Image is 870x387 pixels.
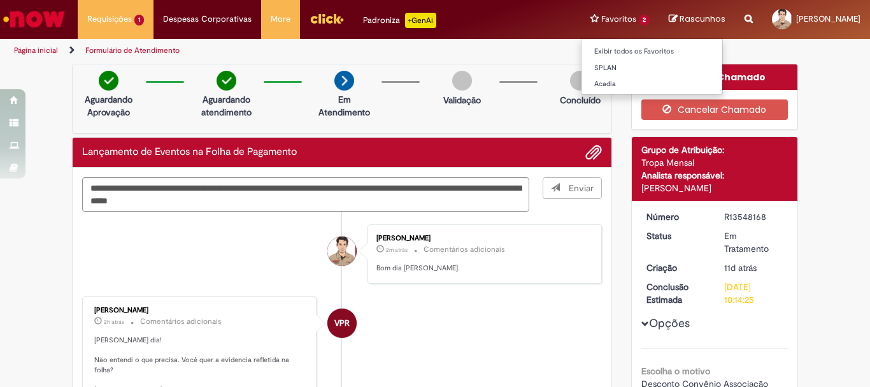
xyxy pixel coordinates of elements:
[443,94,481,106] p: Validação
[10,39,571,62] ul: Trilhas de página
[104,318,124,326] span: 2h atrás
[85,45,180,55] a: Formulário de Atendimento
[669,13,725,26] a: Rascunhos
[641,182,788,194] div: [PERSON_NAME]
[639,15,650,26] span: 2
[585,144,602,161] button: Adicionar anexos
[140,316,222,327] small: Comentários adicionais
[82,147,297,158] h2: Lançamento de Eventos na Folha de Pagamento Histórico de tíquete
[327,309,357,338] div: Vanessa Paiva Ribeiro
[581,61,722,75] a: SPLAN
[386,246,408,254] span: 2m atrás
[452,71,472,91] img: img-circle-grey.png
[724,262,757,274] span: 11d atrás
[601,13,636,26] span: Favoritos
[724,262,757,274] time: 18/09/2025 16:21:15
[104,318,124,326] time: 29/09/2025 08:10:11
[217,71,236,91] img: check-circle-green.png
[796,13,860,24] span: [PERSON_NAME]
[82,177,529,212] textarea: Digite sua mensagem aqui...
[724,261,783,274] div: 18/09/2025 16:21:15
[334,308,350,339] span: VPR
[99,71,118,91] img: check-circle-green.png
[134,15,144,26] span: 1
[641,99,788,120] button: Cancelar Chamado
[363,13,436,28] div: Padroniza
[581,45,722,59] a: Exibir todos os Favoritos
[14,45,58,55] a: Página inicial
[1,6,67,32] img: ServiceNow
[641,143,788,156] div: Grupo de Atribuição:
[724,210,783,223] div: R13548168
[313,93,375,119] p: Em Atendimento
[581,38,723,95] ul: Favoritos
[94,307,306,314] div: [PERSON_NAME]
[641,169,788,182] div: Analista responsável:
[680,13,725,25] span: Rascunhos
[581,77,722,91] a: Acadia
[376,263,588,274] p: Bom dia [PERSON_NAME].
[570,71,590,91] img: img-circle-grey.png
[78,93,139,119] p: Aguardando Aprovação
[271,13,290,26] span: More
[386,246,408,254] time: 29/09/2025 09:47:46
[724,281,783,306] div: [DATE] 10:14:25
[637,281,715,306] dt: Conclusão Estimada
[376,235,588,242] div: [PERSON_NAME]
[641,365,710,377] b: Escolha o motivo
[405,13,436,28] p: +GenAi
[163,13,252,26] span: Despesas Corporativas
[637,210,715,223] dt: Número
[637,261,715,274] dt: Criação
[560,94,601,106] p: Concluído
[641,156,788,169] div: Tropa Mensal
[724,230,783,255] div: Em Tratamento
[87,13,132,26] span: Requisições
[637,230,715,242] dt: Status
[196,93,257,119] p: Aguardando atendimento
[310,9,344,28] img: click_logo_yellow_360x200.png
[334,71,354,91] img: arrow-next.png
[327,237,357,266] div: Rodrigo De Resende Melo
[424,244,505,255] small: Comentários adicionais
